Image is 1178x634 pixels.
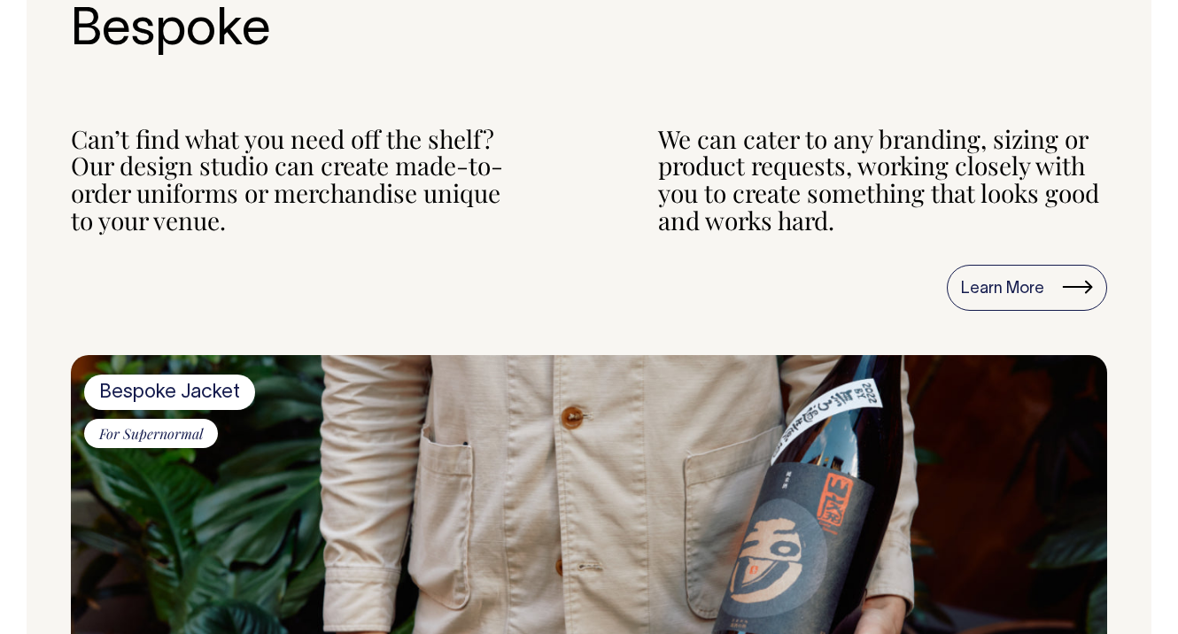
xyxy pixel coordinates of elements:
div: Can’t find what you need off the shelf? Our design studio can create made-to-order uniforms or me... [71,126,520,235]
h2: Bespoke [71,4,1107,60]
a: Learn More [947,265,1107,311]
span: For Supernormal [84,419,218,449]
div: We can cater to any branding, sizing or product requests, working closely with you to create some... [658,126,1107,235]
span: Bespoke Jacket [84,375,255,410]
